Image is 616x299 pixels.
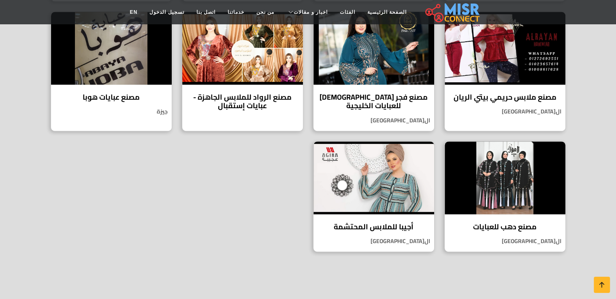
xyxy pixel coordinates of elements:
[451,222,559,231] h4: مصنع دهب للعبايات
[445,107,565,116] p: ال[GEOGRAPHIC_DATA]
[320,222,428,231] h4: أجيبا للملابس المحتشمة
[313,141,434,214] img: أجيبا للملابس المحتشمة
[280,4,334,20] a: اخبار و مقالات
[451,93,559,102] h4: مصنع ملابس حريمي بيتي الريان
[445,12,565,85] img: مصنع ملابس حريمي بيتي الريان
[361,4,413,20] a: الصفحة الرئيسية
[439,11,571,131] a: مصنع ملابس حريمي بيتي الريان مصنع ملابس حريمي بيتي الريان ال[GEOGRAPHIC_DATA]
[143,4,190,20] a: تسجيل الدخول
[313,116,434,125] p: ال[GEOGRAPHIC_DATA]
[57,93,166,102] h4: مصنع عبايات هوبا
[294,9,328,16] span: اخبار و مقالات
[439,141,571,252] a: مصنع دهب للعبايات مصنع دهب للعبايات ال[GEOGRAPHIC_DATA]
[46,11,177,131] a: مصنع عبايات هوبا مصنع عبايات هوبا جيزة
[51,12,172,85] img: مصنع عبايات هوبا
[445,141,565,214] img: مصنع دهب للعبايات
[445,237,565,246] p: ال[GEOGRAPHIC_DATA]
[313,12,434,85] img: مصنع فجر الإسلام للعبايات الخليجية
[177,11,308,131] a: مصنع الرواد للملابس الجاهزة - عبايات إستقبال مصنع الرواد للملابس الجاهزة - عبايات إستقبال
[124,4,144,20] a: EN
[250,4,280,20] a: من نحن
[320,93,428,110] h4: مصنع فجر [DEMOGRAPHIC_DATA] للعبايات الخليجية
[190,4,222,20] a: اتصل بنا
[425,2,480,22] img: main.misr_connect
[334,4,361,20] a: الفئات
[308,11,439,131] a: مصنع فجر الإسلام للعبايات الخليجية مصنع فجر [DEMOGRAPHIC_DATA] للعبايات الخليجية ال[GEOGRAPHIC_DATA]
[51,107,172,116] p: جيزة
[188,93,297,110] h4: مصنع الرواد للملابس الجاهزة - عبايات إستقبال
[222,4,250,20] a: خدماتنا
[308,141,439,252] a: أجيبا للملابس المحتشمة أجيبا للملابس المحتشمة ال[GEOGRAPHIC_DATA]
[182,12,303,85] img: مصنع الرواد للملابس الجاهزة - عبايات إستقبال
[313,237,434,246] p: ال[GEOGRAPHIC_DATA]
